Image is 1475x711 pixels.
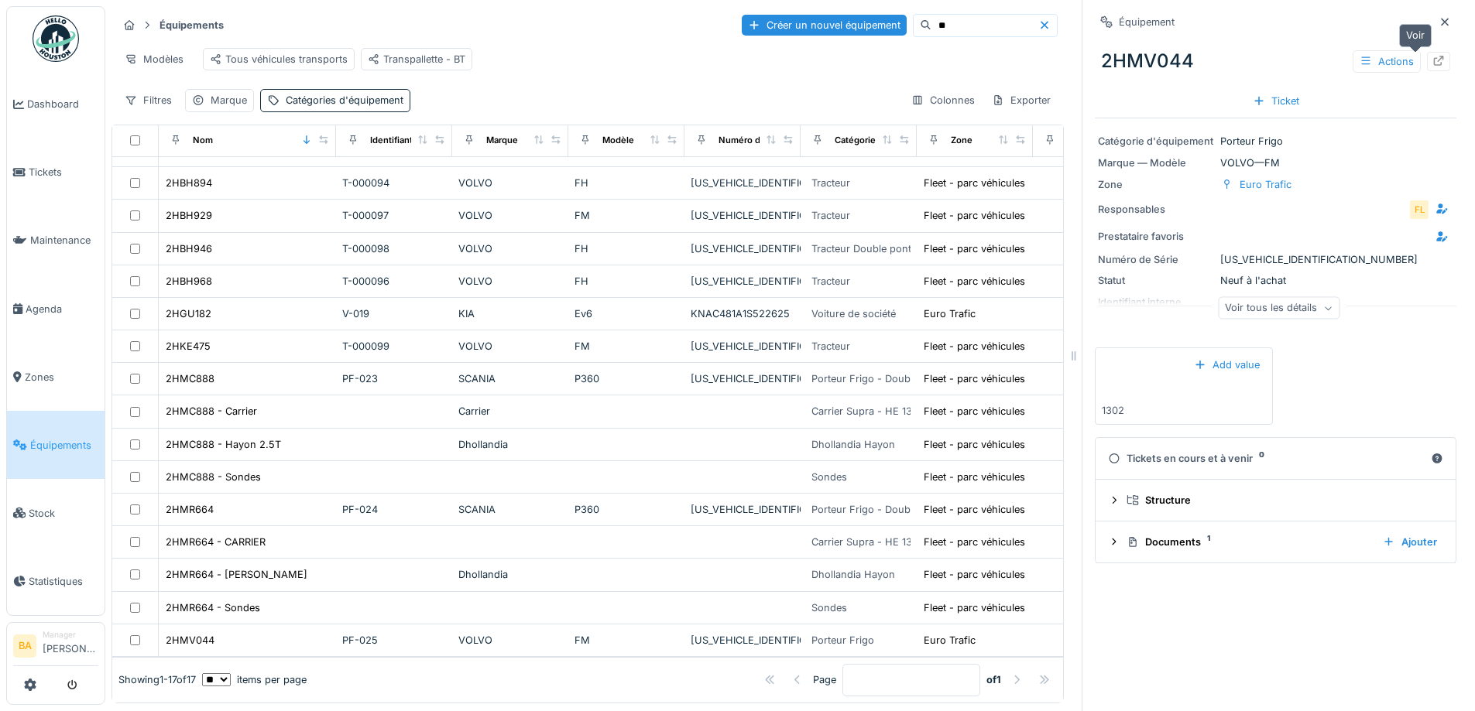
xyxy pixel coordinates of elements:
div: FM [575,208,678,223]
div: SCANIA [458,371,562,386]
div: Catégories d'équipement [835,134,942,147]
div: Euro Trafic [924,633,976,648]
div: Sondes [811,470,847,484]
div: 2HGU182 [166,306,211,321]
div: VOLVO [458,241,562,256]
div: Fleet - parc véhicules [924,176,1025,190]
div: Prestataire favoris [1098,229,1214,244]
div: Zone [1098,177,1214,192]
div: Numéro de Série [1098,252,1214,267]
div: VOLVO [458,208,562,223]
div: Sondes [811,600,847,615]
div: Carrier [458,404,562,419]
div: Tracteur [811,339,850,354]
img: Badge_color-CXgf-gQk.svg [33,15,79,62]
div: PF-024 [342,502,446,517]
div: Ticket [1247,91,1305,111]
a: Tickets [7,138,105,207]
div: Tracteur Double ponts [811,241,917,256]
div: [US_VEHICLE_IDENTIFICATION_NUMBER] [691,241,794,256]
div: Tickets en cours et à venir [1108,451,1425,466]
div: Tous véhicules transports [210,52,348,67]
div: Modèles [118,48,190,70]
div: Voir tous les détails [1218,297,1340,320]
div: Showing 1 - 17 of 17 [118,672,196,687]
div: VOLVO [458,274,562,289]
div: 2HMR664 - Sondes [166,600,260,615]
div: Marque [211,93,247,108]
div: Carrier Supra - HE 13 [811,535,912,549]
div: VOLVO [458,633,562,648]
div: Porteur Frigo - Double ponts [811,502,948,517]
div: VOLVO [458,176,562,190]
div: Transpallette - BT [368,52,465,67]
span: Dashboard [27,97,98,111]
div: Porteur Frigo [811,633,874,648]
div: T-000097 [342,208,446,223]
div: FL [1408,199,1430,220]
div: Fleet - parc véhicules [924,535,1025,549]
div: Fleet - parc véhicules [924,502,1025,517]
div: VOLVO — FM [1098,156,1453,170]
div: Dhollandia Hayon [811,567,895,582]
div: Zone [951,134,972,147]
summary: Tickets en cours et à venir0 [1102,444,1449,473]
div: Statut [1098,273,1214,288]
div: Identifiant interne [370,134,445,147]
div: Fleet - parc véhicules [924,241,1025,256]
li: [PERSON_NAME] [43,629,98,662]
div: 2HBH929 [166,208,212,223]
div: Fleet - parc véhicules [924,567,1025,582]
span: Équipements [30,438,98,453]
div: Modèle [602,134,634,147]
div: [US_VEHICLE_IDENTIFICATION_NUMBER] [691,633,794,648]
div: Ajouter [1377,532,1443,552]
div: Colonnes [904,89,982,111]
div: Dhollandia [458,437,562,452]
div: Catégorie d'équipement [1098,134,1214,149]
div: VOLVO [458,339,562,354]
div: Ev6 [575,306,678,321]
strong: of 1 [986,672,1001,687]
div: [US_VEHICLE_IDENTIFICATION_NUMBER] [691,176,794,190]
span: Stock [29,506,98,521]
div: T-000094 [342,176,446,190]
div: 2HMV044 [166,633,214,648]
div: FH [575,241,678,256]
div: PF-025 [342,633,446,648]
div: Euro Trafic [1240,177,1291,192]
a: Équipements [7,411,105,479]
div: FM [575,633,678,648]
div: KIA [458,306,562,321]
div: 2HBH894 [166,176,212,190]
div: Porteur Frigo - Double ponts [811,371,948,386]
div: Fleet - parc véhicules [924,208,1025,223]
div: Responsables [1098,202,1214,217]
div: [US_VEHICLE_IDENTIFICATION_NUMBER] [691,371,794,386]
div: Fleet - parc véhicules [924,339,1025,354]
div: SCANIA [458,502,562,517]
div: Manager [43,629,98,641]
a: Stock [7,479,105,547]
div: 2HBH946 [166,241,212,256]
div: [US_VEHICLE_IDENTIFICATION_NUMBER] [691,339,794,354]
strong: Équipements [153,18,230,32]
div: 2HMC888 [166,371,214,386]
div: KNAC481A1S522625 [691,306,794,321]
div: [US_VEHICLE_IDENTIFICATION_NUMBER] [1098,252,1453,267]
div: Catégories d'équipement [286,93,403,108]
a: Maintenance [7,207,105,275]
div: Fleet - parc véhicules [924,371,1025,386]
div: Fleet - parc véhicules [924,437,1025,452]
div: Documents [1127,535,1370,549]
div: Dhollandia Hayon [811,437,895,452]
div: Équipement [1119,15,1175,29]
div: Tracteur [811,274,850,289]
div: Structure [1127,493,1437,508]
div: PF-023 [342,371,446,386]
a: Zones [7,343,105,411]
div: [US_VEHICLE_IDENTIFICATION_NUMBER] [691,208,794,223]
span: Maintenance [30,233,98,248]
div: Créer un nouvel équipement [742,15,907,36]
div: Euro Trafic [924,306,976,321]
